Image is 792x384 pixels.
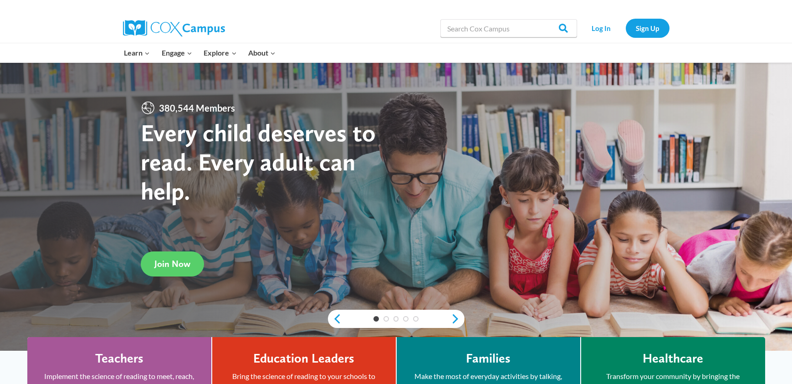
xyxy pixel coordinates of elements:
[248,47,276,59] span: About
[440,19,577,37] input: Search Cox Campus
[383,316,389,322] a: 2
[118,43,281,62] nav: Primary Navigation
[141,251,204,276] a: Join Now
[403,316,409,322] a: 4
[124,47,150,59] span: Learn
[123,20,225,36] img: Cox Campus
[643,351,703,366] h4: Healthcare
[154,258,190,269] span: Join Now
[328,310,465,328] div: content slider buttons
[626,19,669,37] a: Sign Up
[451,313,465,324] a: next
[95,351,143,366] h4: Teachers
[155,101,239,115] span: 380,544 Members
[373,316,379,322] a: 1
[466,351,511,366] h4: Families
[204,47,236,59] span: Explore
[582,19,621,37] a: Log In
[253,351,354,366] h4: Education Leaders
[141,118,376,205] strong: Every child deserves to read. Every adult can help.
[328,313,342,324] a: previous
[393,316,399,322] a: 3
[162,47,192,59] span: Engage
[413,316,419,322] a: 5
[582,19,669,37] nav: Secondary Navigation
